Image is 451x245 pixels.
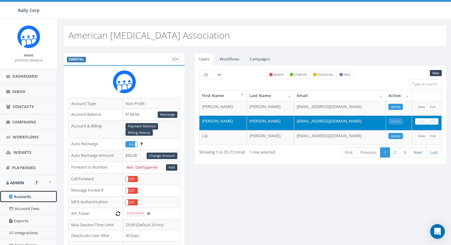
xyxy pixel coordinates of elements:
[388,133,403,139] a: Active
[415,104,428,110] a: View
[147,153,177,159] a: Change Amount
[12,119,36,125] span: Campaigns
[123,219,180,230] td: 23:59 (Default 24 hrs)
[199,115,247,130] td: [PERSON_NAME]
[140,141,142,146] span: Enable to prevent campaign failure.
[126,200,137,205] label: Off
[113,70,136,93] img: Rally_Corp_Icon.png
[386,90,412,101] th: Active: activate to sort column ascending
[10,180,24,185] span: Admin
[344,72,351,77] small: free
[13,150,31,155] span: Widgets
[409,79,442,88] input: Type to search
[294,90,386,101] th: Email: activate to sort column ascending
[13,104,34,109] span: Contacts
[199,90,247,101] th: First Name: activate to sort column descending
[247,115,295,130] td: [PERSON_NAME]
[317,72,333,77] small: essential
[69,150,123,162] td: Auto Recharge Amount
[123,109,180,121] td: $158.66
[125,176,138,182] div: OnOff
[12,73,38,79] span: Dashboard
[245,53,275,65] a: Campaigns
[69,208,123,220] td: API Token
[12,89,25,94] span: Inbox
[273,72,283,77] small: admin
[427,118,438,125] a: Edit
[69,109,123,121] td: Account Balance
[69,230,123,241] td: Deactivate User After
[194,53,214,65] a: Users
[215,53,244,65] a: Workflows
[294,101,386,116] td: [EMAIL_ADDRESS][DOMAIN_NAME]
[247,101,295,116] td: [PERSON_NAME]
[247,90,295,101] th: Last Name: activate to sort column ascending
[170,56,182,63] a: Edit
[68,30,230,40] h2: American [MEDICAL_DATA] Association
[294,72,307,77] small: starter
[415,118,428,125] a: View
[400,147,410,157] a: 3
[126,176,137,182] label: Off
[123,150,180,162] td: $50.00
[426,147,442,157] a: Last
[15,58,43,62] small: [PERSON_NAME]
[67,57,86,62] label: ESSENTIAL
[69,161,123,173] td: Forward to Number
[69,219,123,230] td: Max Session Time Limit
[388,118,403,125] a: Active
[247,130,295,145] td: [PERSON_NAME]
[125,130,153,136] a: Billing History
[69,173,123,185] td: Call Forward
[430,70,442,76] a: New
[158,111,177,118] a: Recharge
[69,138,123,150] td: Auto Recharge
[125,165,158,170] code: Not Configured
[123,98,180,109] td: Non Profit
[125,188,138,194] div: OnOff
[390,147,400,157] a: 2
[415,133,428,139] a: View
[123,230,180,241] td: 90 Days
[341,147,357,157] a: First
[17,25,40,48] img: Icon_1.png
[427,104,438,110] a: Edit
[125,199,138,206] div: OnOff
[116,212,120,216] i: Generate New Token
[126,188,137,194] label: Off
[430,224,445,239] div: Open Intercom Messenger
[427,133,438,139] a: Edit
[34,181,39,185] button: Open In-App Guide
[125,141,138,148] div: OnOff
[69,185,123,196] td: Message Forward
[15,57,43,63] a: [PERSON_NAME]
[410,147,426,157] a: Next
[166,164,177,171] a: Add
[24,53,33,57] small: Name
[199,147,295,155] div: Showing 1 to 25 (72 total)
[249,149,275,155] span: 1 row selected
[69,196,123,208] td: MFA Authentication
[388,104,403,110] a: Active
[357,147,380,157] a: Previous
[126,142,137,147] label: On
[294,115,386,130] td: [EMAIL_ADDRESS][DOMAIN_NAME]
[69,120,123,138] td: Account & Billing
[125,123,158,130] a: Payment Method
[18,7,40,13] span: Rally Corp
[13,134,39,140] span: Workflows
[199,130,247,145] td: Lily
[294,130,386,145] td: [EMAIL_ADDRESS][DOMAIN_NAME]
[380,147,390,157] a: 1
[12,165,36,170] span: Playbooks
[69,98,123,109] td: Account Type
[199,101,247,116] td: [PERSON_NAME]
